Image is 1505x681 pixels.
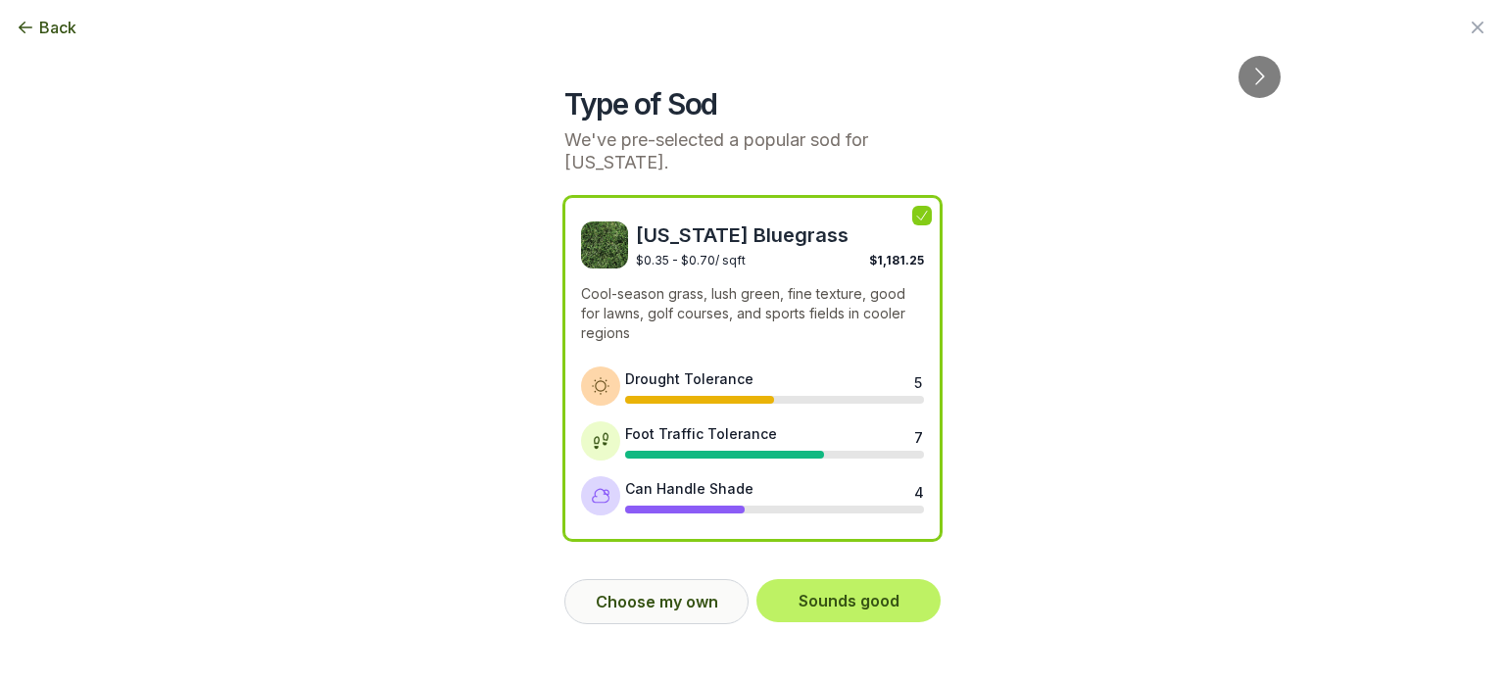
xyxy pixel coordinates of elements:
[636,253,746,268] span: $0.35 - $0.70 / sqft
[581,221,628,268] img: Kentucky Bluegrass sod image
[39,16,76,39] span: Back
[914,482,922,498] div: 4
[1238,56,1281,98] button: Go to next slide
[16,16,76,39] button: Back
[914,372,922,388] div: 5
[564,579,749,624] button: Choose my own
[869,253,924,268] span: $1,181.25
[625,478,753,499] div: Can Handle Shade
[581,284,924,343] p: Cool-season grass, lush green, fine texture, good for lawns, golf courses, and sports fields in c...
[636,221,924,249] span: [US_STATE] Bluegrass
[591,486,610,506] img: Shade tolerance icon
[591,431,610,451] img: Foot traffic tolerance icon
[564,86,941,122] h2: Type of Sod
[914,427,922,443] div: 7
[625,368,753,389] div: Drought Tolerance
[756,579,941,622] button: Sounds good
[625,423,777,444] div: Foot Traffic Tolerance
[591,376,610,396] img: Drought tolerance icon
[564,129,941,173] p: We've pre-selected a popular sod for [US_STATE].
